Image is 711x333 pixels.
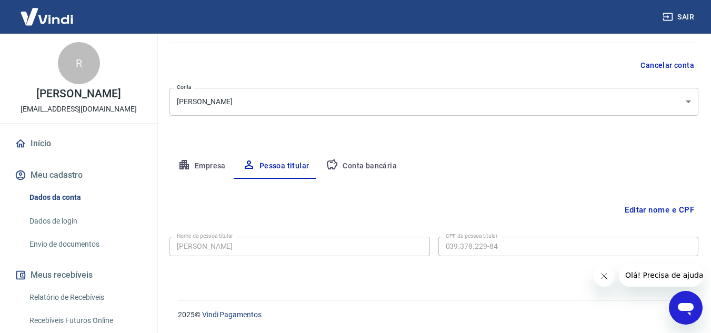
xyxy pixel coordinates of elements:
div: [PERSON_NAME] [169,88,698,116]
img: Vindi [13,1,81,33]
button: Editar nome e CPF [620,200,698,220]
button: Meus recebíveis [13,264,145,287]
button: Conta bancária [317,154,405,179]
a: Recebíveis Futuros Online [25,310,145,331]
a: Envio de documentos [25,234,145,255]
iframe: Botão para abrir a janela de mensagens [669,291,703,325]
label: Nome da pessoa titular [177,232,233,240]
div: R [58,42,100,84]
button: Empresa [169,154,234,179]
p: [PERSON_NAME] [36,88,121,99]
a: Início [13,132,145,155]
span: Olá! Precisa de ajuda? [6,7,88,16]
a: Dados da conta [25,187,145,208]
p: [EMAIL_ADDRESS][DOMAIN_NAME] [21,104,137,115]
label: CPF da pessoa titular [446,232,498,240]
a: Vindi Pagamentos [202,310,262,319]
iframe: Mensagem da empresa [619,264,703,287]
p: 2025 © [178,309,686,320]
button: Pessoa titular [234,154,318,179]
iframe: Fechar mensagem [594,266,615,287]
a: Relatório de Recebíveis [25,287,145,308]
button: Cancelar conta [636,56,698,75]
button: Sair [660,7,698,27]
label: Conta [177,83,192,91]
a: Dados de login [25,210,145,232]
button: Meu cadastro [13,164,145,187]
